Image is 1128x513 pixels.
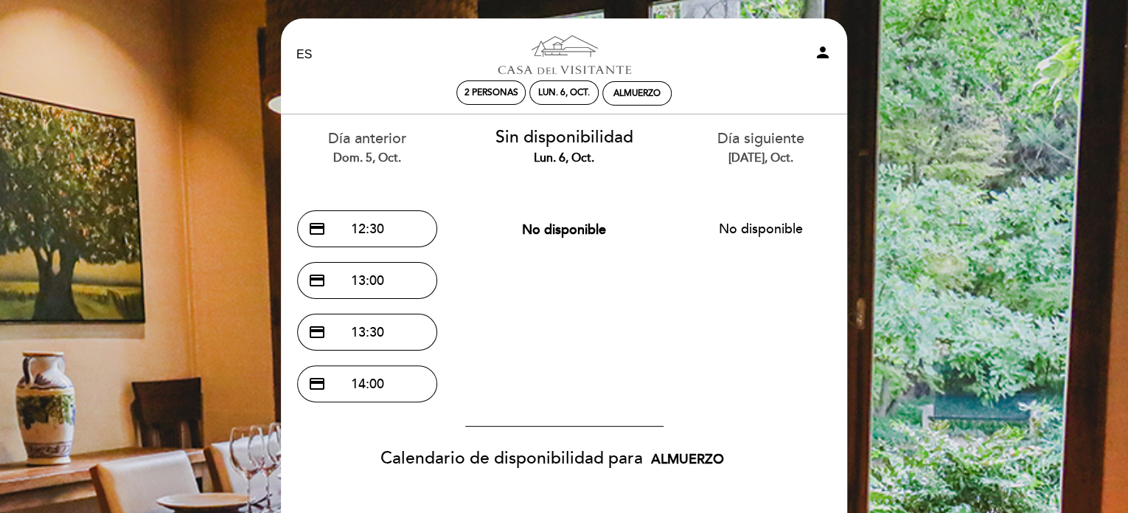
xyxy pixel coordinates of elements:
i: person [814,44,832,61]
button: credit_card 13:00 [297,262,437,299]
button: No disponible [494,211,634,248]
button: person [814,44,832,66]
button: credit_card 13:30 [297,314,437,351]
span: Calendario de disponibilidad para [380,448,643,469]
div: dom. 5, oct. [280,150,455,167]
span: credit_card [308,220,326,238]
span: credit_card [308,323,326,341]
div: Almuerzo [613,88,661,99]
span: credit_card [308,375,326,393]
button: credit_card 12:30 [297,210,437,247]
span: 2 personas [464,87,518,98]
button: credit_card 14:00 [297,365,437,402]
div: lun. 6, oct. [477,150,652,167]
div: [DATE], oct. [673,150,848,167]
button: No disponible [691,210,831,247]
div: Día siguiente [673,128,848,166]
span: Sin disponibilidad [495,127,633,148]
span: No disponible [522,221,606,238]
div: Día anterior [280,128,455,166]
div: lun. 6, oct. [538,87,590,98]
a: Casa del Visitante de Bodega [GEOGRAPHIC_DATA][PERSON_NAME] [472,35,656,75]
span: credit_card [308,272,326,289]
